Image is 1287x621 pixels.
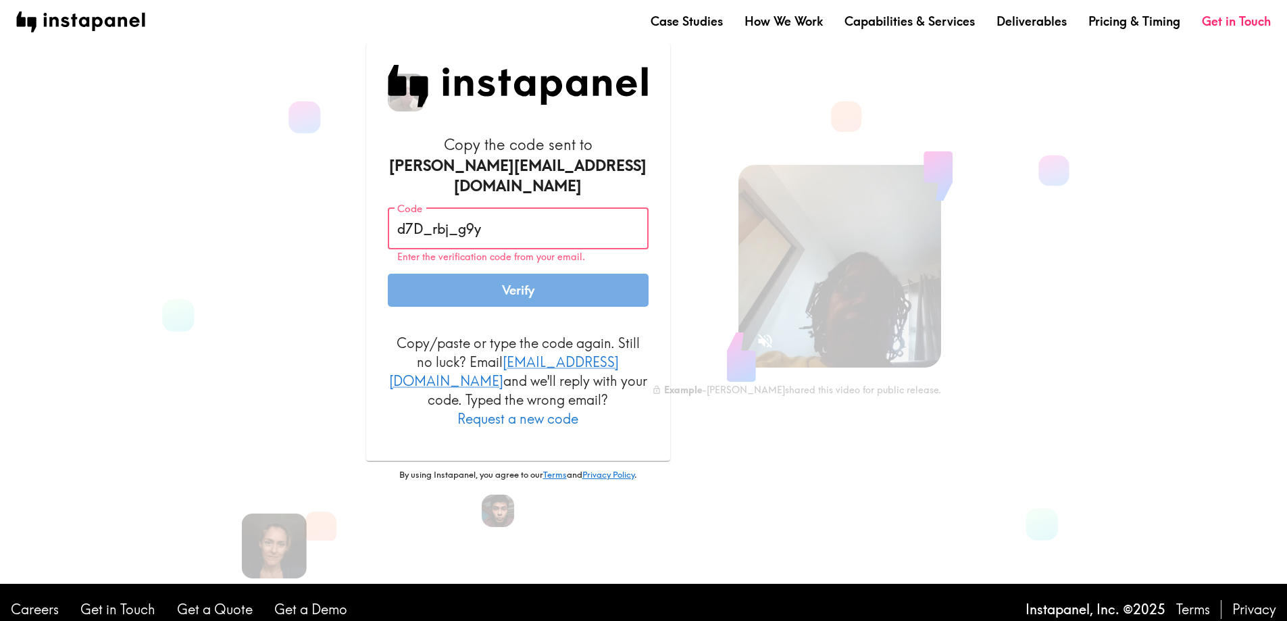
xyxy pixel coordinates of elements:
[745,13,823,30] a: How We Work
[652,384,941,396] div: - [PERSON_NAME] shared this video for public release.
[664,384,702,396] b: Example
[177,600,253,619] a: Get a Quote
[274,600,347,619] a: Get a Demo
[397,201,422,216] label: Code
[457,409,578,428] button: Request a new code
[366,469,670,481] p: By using Instapanel, you agree to our and .
[397,251,639,263] p: Enter the verification code from your email.
[388,334,649,428] p: Copy/paste or type the code again. Still no luck? Email and we'll reply with your code. Typed the...
[388,207,649,249] input: xxx_xxx_xxx
[388,155,649,197] div: [PERSON_NAME][EMAIL_ADDRESS][DOMAIN_NAME]
[388,274,649,307] button: Verify
[482,495,514,527] img: Alfredo
[1232,600,1276,619] a: Privacy
[11,600,59,619] a: Careers
[388,134,649,197] h6: Copy the code sent to
[751,326,780,355] button: Sound is off
[844,13,975,30] a: Capabilities & Services
[389,353,620,389] a: [EMAIL_ADDRESS][DOMAIN_NAME]
[80,600,155,619] a: Get in Touch
[1176,600,1210,619] a: Terms
[582,469,634,480] a: Privacy Policy
[996,13,1067,30] a: Deliverables
[1088,13,1180,30] a: Pricing & Timing
[651,13,723,30] a: Case Studies
[241,514,306,578] img: Giannina
[1026,600,1165,619] p: Instapanel, Inc. © 2025
[543,469,567,480] a: Terms
[1202,13,1271,30] a: Get in Touch
[16,11,145,32] img: instapanel
[388,65,649,107] img: Instapanel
